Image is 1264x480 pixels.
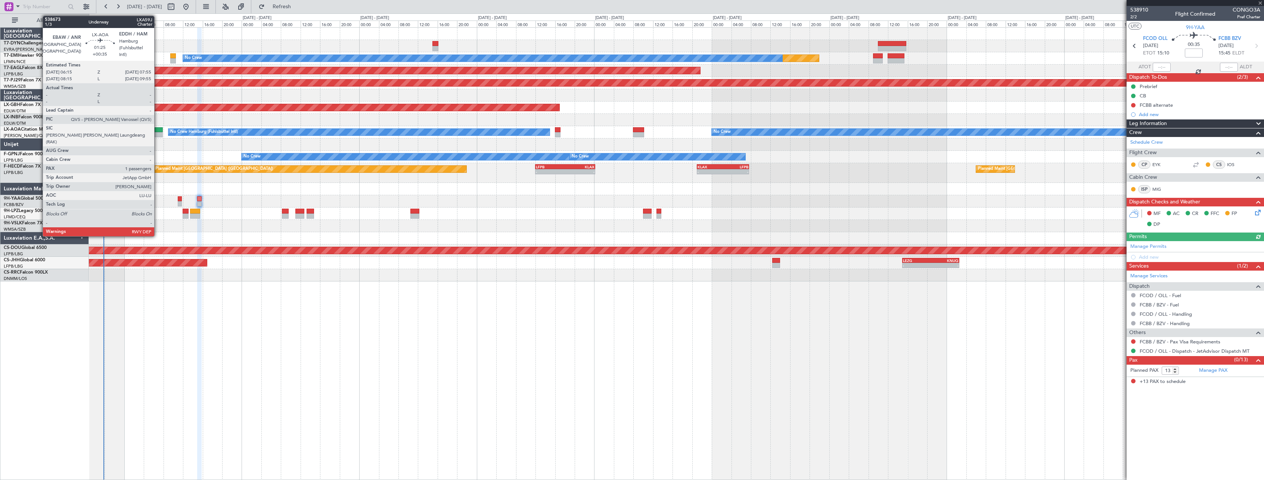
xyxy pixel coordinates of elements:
[4,41,21,46] span: T7-DYN
[1140,320,1190,327] a: FCBB / BZV - Handling
[4,227,26,232] a: WMSA/SZB
[1138,160,1150,169] div: CP
[1237,73,1248,81] span: (2/3)
[170,127,238,138] div: No Crew Hamburg (Fuhlsbuttel Intl)
[1065,15,1094,21] div: [DATE] - [DATE]
[1140,311,1192,317] a: FCOD / OLL - Handling
[19,18,79,23] span: All Aircraft
[4,270,20,275] span: CS-RRC
[4,164,41,169] a: F-HECDFalcon 7X
[144,21,163,27] div: 04:00
[281,21,300,27] div: 08:00
[1199,367,1227,374] a: Manage PAX
[203,21,222,27] div: 16:00
[155,163,273,175] div: Planned Maint [GEOGRAPHIC_DATA] ([GEOGRAPHIC_DATA])
[712,21,731,27] div: 00:00
[4,133,48,138] a: [PERSON_NAME]/QSA
[4,127,57,132] a: LX-AOACitation Mustang
[1045,21,1064,27] div: 20:00
[1130,272,1168,280] a: Manage Services
[1103,21,1123,27] div: 08:00
[1143,50,1155,57] span: ETOT
[1237,262,1248,270] span: (1/2)
[4,164,20,169] span: F-HECD
[713,15,742,21] div: [DATE] - [DATE]
[4,53,49,58] a: T7-EMIHawker 900XP
[1140,83,1157,90] div: Prebrief
[496,21,516,27] div: 04:00
[261,21,281,27] div: 04:00
[1130,139,1163,146] a: Schedule Crew
[4,78,41,82] a: T7-PJ29Falcon 7X
[1129,128,1142,137] span: Crew
[1234,356,1248,364] span: (0/13)
[4,59,26,65] a: LFMN/NCE
[266,4,298,9] span: Refresh
[4,66,22,70] span: T7-EAGL
[4,152,20,156] span: F-GPNJ
[1139,63,1151,71] span: ATOT
[4,41,53,46] a: T7-DYNChallenger 604
[359,21,379,27] div: 00:00
[1218,50,1230,57] span: 15:45
[183,21,202,27] div: 12:00
[751,21,770,27] div: 08:00
[869,21,888,27] div: 08:00
[4,170,23,175] a: LFPB/LBG
[8,15,81,27] button: All Aircraft
[4,264,23,269] a: LFPB/LBG
[1139,111,1260,118] div: Add new
[698,169,723,174] div: -
[1129,73,1167,82] span: Dispatch To-Dos
[4,84,26,89] a: WMSA/SZB
[1153,221,1160,228] span: DP
[1143,35,1168,43] span: FCOD OLL
[4,258,45,262] a: CS-JHHGlobal 6000
[633,21,653,27] div: 08:00
[1130,6,1148,14] span: 538910
[4,66,43,70] a: T7-EAGLFalcon 8X
[4,246,21,250] span: CS-DOU
[1213,160,1225,169] div: CS
[23,1,66,12] input: Trip Number
[124,21,144,27] div: 00:00
[535,21,555,27] div: 12:00
[1233,14,1260,20] span: Pref Charter
[242,21,261,27] div: 00:00
[4,121,26,126] a: EDLW/DTM
[4,209,19,213] span: 9H-LPZ
[1232,50,1244,57] span: ELDT
[1129,173,1157,182] span: Cabin Crew
[457,21,476,27] div: 20:00
[723,169,748,174] div: -
[830,15,859,21] div: [DATE] - [DATE]
[810,21,829,27] div: 20:00
[1188,41,1200,49] span: 00:35
[1129,262,1149,271] span: Services
[1175,10,1215,18] div: Flight Confirmed
[1140,292,1181,299] a: FCOD / OLL - Fuel
[1218,42,1234,50] span: [DATE]
[572,151,589,162] div: No Crew
[222,21,242,27] div: 20:00
[931,263,959,268] div: -
[4,47,50,52] a: EVRA/[PERSON_NAME]
[1140,348,1249,354] a: FCOD / OLL - Dispatch - JetAdvisor Dispatch MT
[255,1,300,13] button: Refresh
[653,21,673,27] div: 12:00
[770,21,790,27] div: 12:00
[4,115,18,119] span: LX-INB
[478,15,507,21] div: [DATE] - [DATE]
[1211,210,1219,218] span: FFC
[698,165,723,169] div: KLAX
[1128,23,1142,29] button: UTC
[185,53,202,64] div: No Crew
[4,276,27,281] a: DNMM/LOS
[164,21,183,27] div: 08:00
[360,15,389,21] div: [DATE] - [DATE]
[723,165,748,169] div: LFPB
[790,21,810,27] div: 16:00
[1140,302,1179,308] a: FCBB / BZV - Fuel
[4,202,24,208] a: FCBB/BZV
[1129,282,1150,291] span: Dispatch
